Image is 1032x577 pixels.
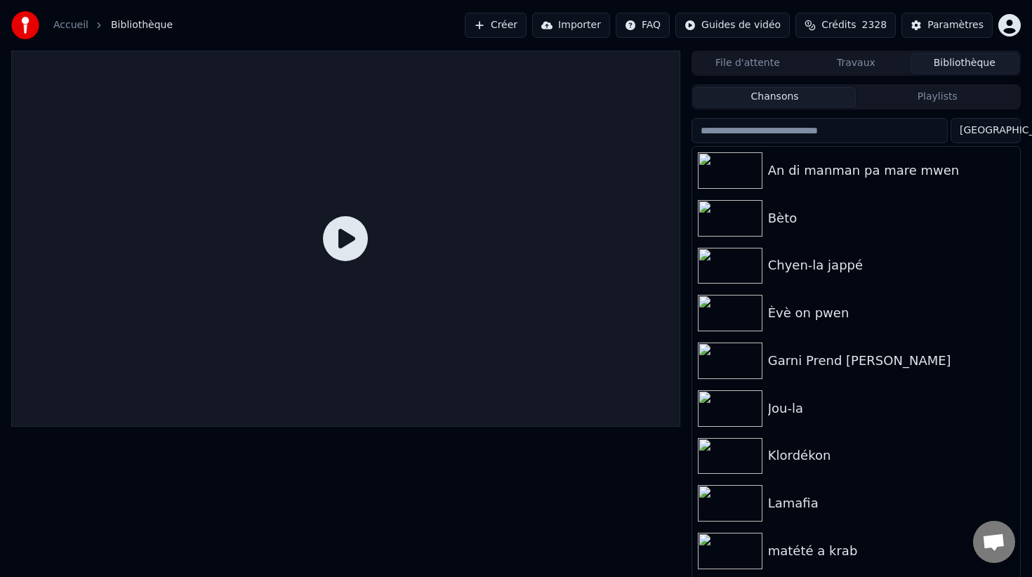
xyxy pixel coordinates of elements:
nav: breadcrumb [53,18,173,32]
div: An di manman pa mare mwen [768,161,1014,180]
button: Crédits2328 [795,13,896,38]
div: Chyen-la jappé [768,256,1014,275]
span: Bibliothèque [111,18,173,32]
img: youka [11,11,39,39]
a: Accueil [53,18,88,32]
button: Playlists [856,87,1019,107]
div: Jou-la [768,399,1014,418]
button: Travaux [802,53,910,74]
button: Paramètres [901,13,993,38]
span: 2328 [862,18,887,32]
div: Paramètres [927,18,984,32]
button: Chansons [694,87,856,107]
div: Bèto [768,208,1014,228]
div: Klordékon [768,446,1014,465]
div: Èvè on pwen [768,303,1014,323]
button: Importer [532,13,610,38]
button: Guides de vidéo [675,13,790,38]
div: Lamafia [768,493,1014,513]
button: File d'attente [694,53,802,74]
div: Garni Prend [PERSON_NAME] [768,351,1014,371]
a: Ouvrir le chat [973,521,1015,563]
div: matété a krab [768,541,1014,561]
button: Créer [465,13,527,38]
button: FAQ [616,13,670,38]
span: Crédits [821,18,856,32]
button: Bibliothèque [911,53,1019,74]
